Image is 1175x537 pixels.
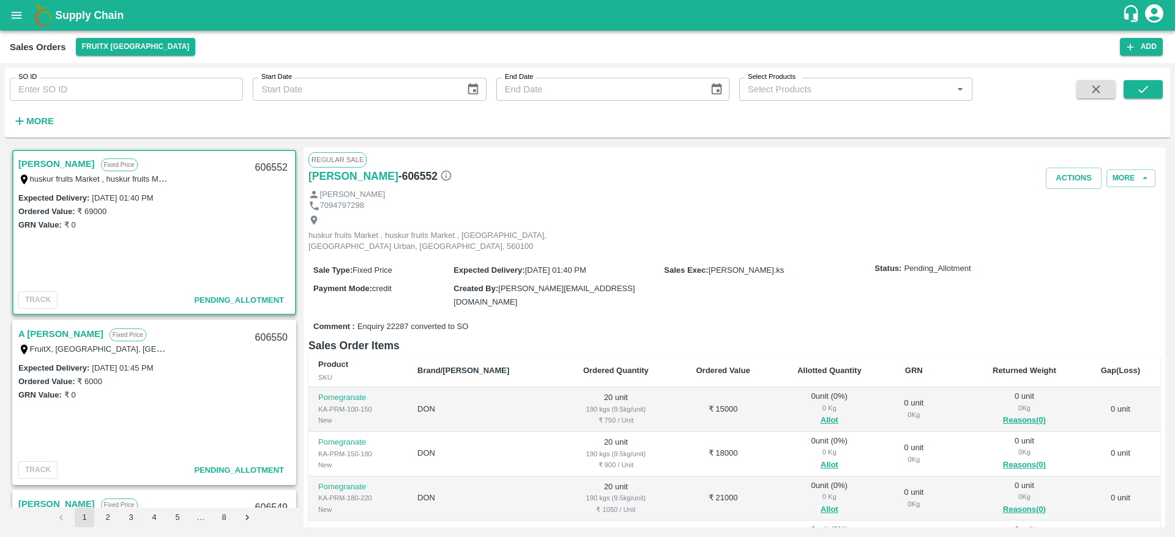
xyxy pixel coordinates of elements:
[673,432,772,476] td: ₹ 18000
[318,448,398,459] div: KA-PRM-150-180
[896,409,932,420] div: 0 Kg
[783,491,876,502] div: 0 Kg
[978,480,1071,517] div: 0 unit
[18,156,95,172] a: [PERSON_NAME]
[357,321,468,333] span: Enquiry 22287 converted to SO
[505,72,533,82] label: End Date
[783,435,876,472] div: 0 unit ( 0 %)
[417,366,509,375] b: Brand/[PERSON_NAME]
[55,9,124,21] b: Supply Chain
[214,508,234,527] button: Go to page 8
[248,154,295,182] div: 606552
[318,392,398,404] p: Pomegranate
[568,459,663,470] div: ₹ 900 / Unit
[320,189,386,201] p: [PERSON_NAME]
[978,491,1071,502] div: 0 Kg
[18,326,103,342] a: A [PERSON_NAME]
[673,476,772,521] td: ₹ 21000
[75,508,94,527] button: page 1
[121,508,141,527] button: Go to page 3
[92,193,153,202] label: [DATE] 01:40 PM
[237,508,257,527] button: Go to next page
[1122,4,1143,26] div: customer-support
[313,284,372,293] label: Payment Mode :
[978,458,1071,472] button: Reasons(0)
[194,465,284,475] span: Pending_Allotment
[168,508,187,527] button: Go to page 5
[1081,432,1160,476] td: 0 unit
[568,492,663,503] div: 190 kgs (9.5kg/unit)
[705,78,728,101] button: Choose date
[18,496,95,512] a: [PERSON_NAME]
[248,494,295,522] div: 606549
[783,480,876,517] div: 0 unit ( 0 %)
[1046,168,1102,189] button: Actions
[18,193,89,202] label: Expected Delivery :
[797,366,862,375] b: Allotted Quantity
[18,377,75,386] label: Ordered Value:
[568,404,663,415] div: 190 kgs (9.5kg/unit)
[821,413,838,428] button: Allot
[318,459,398,470] div: New
[1081,476,1160,521] td: 0 unit
[978,435,1071,472] div: 0 unit
[821,458,838,472] button: Allot
[525,265,586,275] span: [DATE] 01:40 PM
[318,372,398,383] div: SKU
[1106,169,1155,187] button: More
[26,116,54,126] strong: More
[318,481,398,493] p: Pomegranate
[318,404,398,415] div: KA-PRM-100-150
[318,360,348,369] b: Product
[978,446,1071,457] div: 0 Kg
[55,7,1122,24] a: Supply Chain
[783,446,876,457] div: 0 Kg
[372,284,392,293] span: credit
[453,265,524,275] label: Expected Delivery :
[583,366,649,375] b: Ordered Quantity
[743,81,949,97] input: Select Products
[1081,387,1160,432] td: 0 unit
[664,265,708,275] label: Sales Exec :
[144,508,164,527] button: Go to page 4
[64,390,76,399] label: ₹ 0
[978,391,1071,428] div: 0 unit
[398,168,452,185] h6: - 606552
[783,391,876,428] div: 0 unit ( 0 %)
[318,492,398,503] div: KA-PRM-180-220
[896,398,932,420] div: 0 unit
[993,366,1056,375] b: Returned Weight
[875,263,901,275] label: Status:
[18,390,62,399] label: GRN Value:
[558,476,673,521] td: 20 unit
[50,508,259,527] nav: pagination navigation
[18,220,62,229] label: GRN Value:
[896,498,932,509] div: 0 Kg
[30,174,495,183] label: huskur fruits Market , huskur fruits Market , [GEOGRAPHIC_DATA], [GEOGRAPHIC_DATA] Urban, [GEOGRA...
[978,503,1071,517] button: Reasons(0)
[308,230,584,253] p: huskur fruits Market , huskur fruits Market , [GEOGRAPHIC_DATA], [GEOGRAPHIC_DATA] Urban, [GEOGRA...
[308,337,1160,354] h6: Sales Order Items
[904,263,971,275] span: Pending_Allotment
[308,168,398,185] a: [PERSON_NAME]
[18,72,37,82] label: SO ID
[2,1,31,29] button: open drawer
[10,39,66,55] div: Sales Orders
[101,158,138,171] p: Fixed Price
[408,476,558,521] td: DON
[352,265,392,275] span: Fixed Price
[709,265,785,275] span: [PERSON_NAME].ks
[320,200,364,212] p: 7094797298
[896,442,932,465] div: 0 unit
[10,78,243,101] input: Enter SO ID
[408,387,558,432] td: DON
[896,487,932,509] div: 0 unit
[673,387,772,432] td: ₹ 15000
[10,111,57,131] button: More
[978,413,1071,428] button: Reasons(0)
[313,265,352,275] label: Sale Type :
[31,3,55,28] img: logo
[64,220,76,229] label: ₹ 0
[253,78,457,101] input: Start Date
